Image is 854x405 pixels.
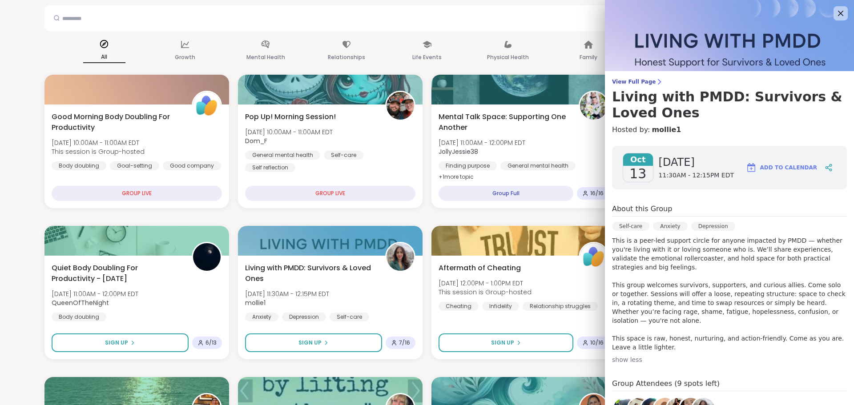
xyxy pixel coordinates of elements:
[387,243,414,271] img: mollie1
[163,161,221,170] div: Good company
[746,162,757,173] img: ShareWell Logomark
[612,355,847,364] div: show less
[439,138,525,147] span: [DATE] 11:00AM - 12:00PM EDT
[52,138,145,147] span: [DATE] 10:00AM - 11:00AM EDT
[52,112,182,133] span: Good Morning Body Doubling For Productivity
[245,289,329,298] span: [DATE] 11:30AM - 12:15PM EDT
[612,236,847,352] p: This is a peer-led support circle for anyone impacted by PMDD — whether you're living with it or ...
[659,171,734,180] span: 11:30AM - 12:15PM EDT
[110,161,159,170] div: Goal-setting
[52,333,189,352] button: Sign Up
[629,166,646,182] span: 13
[580,243,608,271] img: ShareWell
[399,339,410,346] span: 7 / 16
[105,339,128,347] span: Sign Up
[412,52,442,63] p: Life Events
[246,52,285,63] p: Mental Health
[439,186,573,201] div: Group Full
[52,147,145,156] span: This session is Group-hosted
[523,302,598,311] div: Relationship struggles
[324,151,363,160] div: Self-care
[52,313,106,321] div: Body doubling
[52,161,106,170] div: Body doubling
[742,157,821,178] button: Add to Calendar
[580,52,597,63] p: Family
[612,204,672,214] h4: About this Group
[612,222,649,231] div: Self-care
[482,302,519,311] div: Infidelity
[659,155,734,169] span: [DATE]
[245,151,320,160] div: General mental health
[691,222,735,231] div: Depression
[330,313,369,321] div: Self-care
[245,112,336,122] span: Pop Up! Morning Session!
[193,92,221,120] img: ShareWell
[282,313,326,321] div: Depression
[387,92,414,120] img: Dom_F
[439,279,532,288] span: [DATE] 12:00PM - 1:00PM EDT
[500,161,576,170] div: General mental health
[612,78,847,121] a: View Full PageLiving with PMDD: Survivors & Loved Ones
[653,222,687,231] div: Anxiety
[328,52,365,63] p: Relationships
[590,339,604,346] span: 10 / 16
[439,302,479,311] div: Cheating
[175,52,195,63] p: Growth
[52,186,222,201] div: GROUP LIVE
[612,78,847,85] span: View Full Page
[245,263,375,284] span: Living with PMDD: Survivors & Loved Ones
[52,263,182,284] span: Quiet Body Doubling For Productivity - [DATE]
[193,243,221,271] img: QueenOfTheNight
[439,288,532,297] span: This session is Group-hosted
[205,339,217,346] span: 6 / 13
[298,339,322,347] span: Sign Up
[487,52,529,63] p: Physical Health
[612,378,847,391] h4: Group Attendees (9 spots left)
[580,92,608,120] img: JollyJessie38
[245,186,415,201] div: GROUP LIVE
[612,89,847,121] h3: Living with PMDD: Survivors & Loved Ones
[439,112,569,133] span: Mental Talk Space: Supporting One Another
[245,313,278,321] div: Anxiety
[623,153,653,166] span: Oct
[439,263,521,273] span: Aftermath of Cheating
[439,161,497,170] div: Finding purpose
[612,124,847,135] h4: Hosted by:
[760,164,817,172] span: Add to Calendar
[590,190,604,197] span: 16 / 16
[491,339,514,347] span: Sign Up
[245,128,333,136] span: [DATE] 10:00AM - 11:00AM EDT
[52,289,138,298] span: [DATE] 11:00AM - 12:00PM EDT
[439,147,478,156] b: JollyJessie38
[245,163,295,172] div: Self reflection
[83,52,125,63] p: All
[439,333,573,352] button: Sign Up
[245,333,382,352] button: Sign Up
[245,136,267,145] b: Dom_F
[245,298,266,307] b: mollie1
[652,124,681,135] a: mollie1
[52,298,109,307] b: QueenOfTheNight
